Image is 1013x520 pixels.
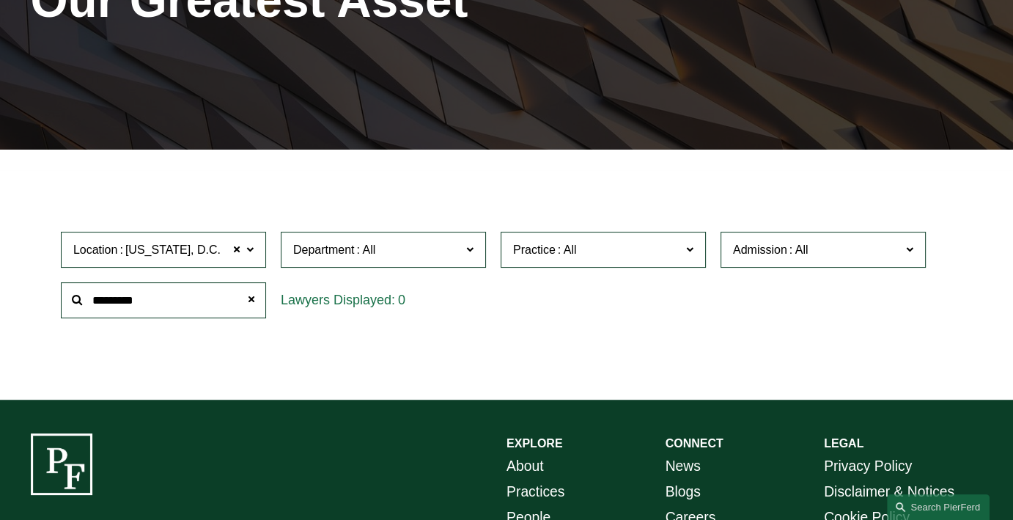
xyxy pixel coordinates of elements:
[733,243,787,256] span: Admission
[506,437,562,450] strong: EXPLORE
[666,480,701,505] a: Blogs
[73,243,118,256] span: Location
[506,480,564,505] a: Practices
[398,293,405,307] span: 0
[293,243,355,256] span: Department
[666,437,723,450] strong: CONNECT
[824,454,912,480] a: Privacy Policy
[824,480,954,505] a: Disclaimer & Notices
[513,243,556,256] span: Practice
[506,454,543,480] a: About
[824,437,863,450] strong: LEGAL
[125,241,221,260] span: [US_STATE], D.C.
[887,494,990,520] a: Search this site
[666,454,701,480] a: News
